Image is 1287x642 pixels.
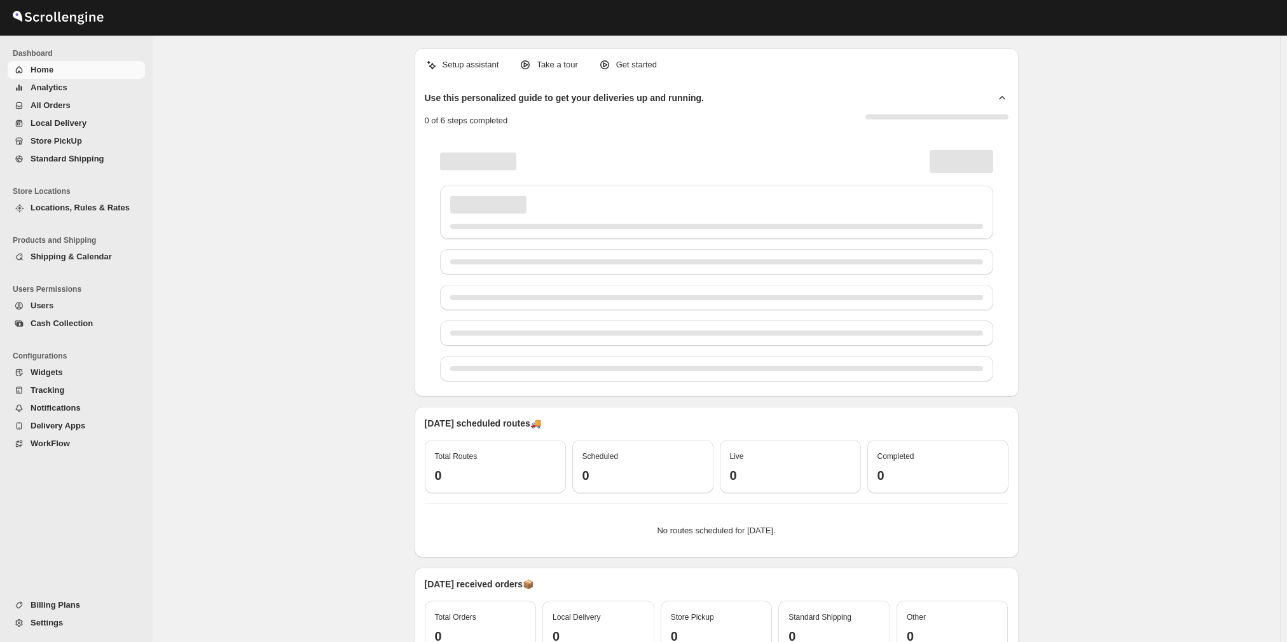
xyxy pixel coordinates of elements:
[8,381,145,399] button: Tracking
[31,301,53,310] span: Users
[8,79,145,97] button: Analytics
[31,154,104,163] span: Standard Shipping
[671,613,714,622] span: Store Pickup
[443,58,499,71] p: Setup assistant
[8,315,145,332] button: Cash Collection
[13,351,146,361] span: Configurations
[8,61,145,79] button: Home
[31,100,71,110] span: All Orders
[8,435,145,453] button: WorkFlow
[8,97,145,114] button: All Orders
[435,468,556,483] h3: 0
[31,83,67,92] span: Analytics
[31,118,86,128] span: Local Delivery
[8,248,145,266] button: Shipping & Calendar
[13,48,146,58] span: Dashboard
[730,468,851,483] h3: 0
[730,452,744,461] span: Live
[8,297,145,315] button: Users
[8,614,145,632] button: Settings
[8,199,145,217] button: Locations, Rules & Rates
[31,600,80,610] span: Billing Plans
[616,58,657,71] p: Get started
[425,137,1008,386] div: Page loading
[8,364,145,381] button: Widgets
[425,578,1008,591] p: [DATE] received orders 📦
[13,284,146,294] span: Users Permissions
[582,452,619,461] span: Scheduled
[31,367,62,377] span: Widgets
[31,421,85,430] span: Delivery Apps
[907,613,926,622] span: Other
[425,114,508,127] p: 0 of 6 steps completed
[31,439,70,448] span: WorkFlow
[537,58,577,71] p: Take a tour
[31,252,112,261] span: Shipping & Calendar
[425,92,705,104] h2: Use this personalized guide to get your deliveries up and running.
[435,452,478,461] span: Total Routes
[31,403,81,413] span: Notifications
[435,524,998,537] p: No routes scheduled for [DATE].
[425,417,1008,430] p: [DATE] scheduled routes 🚚
[13,235,146,245] span: Products and Shipping
[878,468,998,483] h3: 0
[435,613,476,622] span: Total Orders
[31,318,93,328] span: Cash Collection
[878,452,914,461] span: Completed
[31,618,63,627] span: Settings
[8,417,145,435] button: Delivery Apps
[8,596,145,614] button: Billing Plans
[8,399,145,417] button: Notifications
[31,65,53,74] span: Home
[31,203,130,212] span: Locations, Rules & Rates
[788,613,851,622] span: Standard Shipping
[13,186,146,196] span: Store Locations
[31,136,82,146] span: Store PickUp
[582,468,703,483] h3: 0
[553,613,600,622] span: Local Delivery
[31,385,64,395] span: Tracking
